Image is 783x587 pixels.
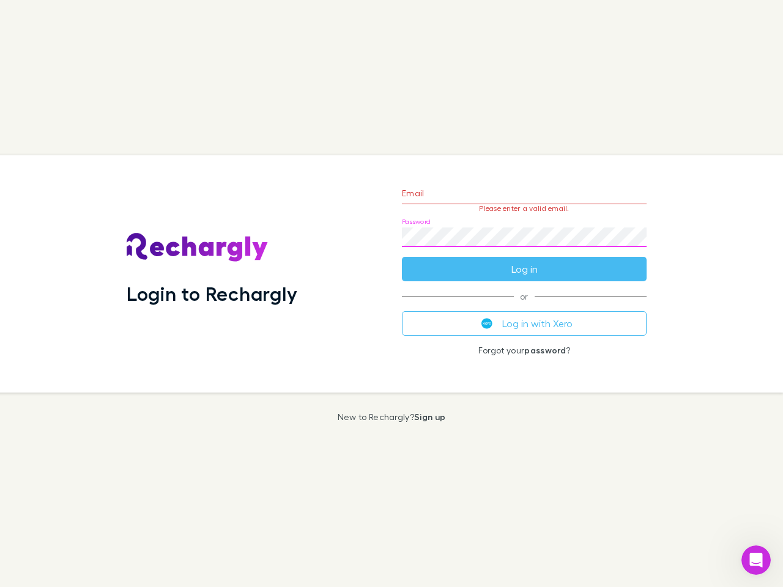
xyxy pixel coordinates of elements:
[402,257,647,281] button: Log in
[127,233,269,262] img: Rechargly's Logo
[402,204,647,213] p: Please enter a valid email.
[402,345,647,355] p: Forgot your ?
[127,282,297,305] h1: Login to Rechargly
[338,412,446,422] p: New to Rechargly?
[414,412,445,422] a: Sign up
[402,296,647,297] span: or
[741,545,771,575] iframe: Intercom live chat
[402,217,431,226] label: Password
[481,318,492,329] img: Xero's logo
[524,345,566,355] a: password
[402,311,647,336] button: Log in with Xero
